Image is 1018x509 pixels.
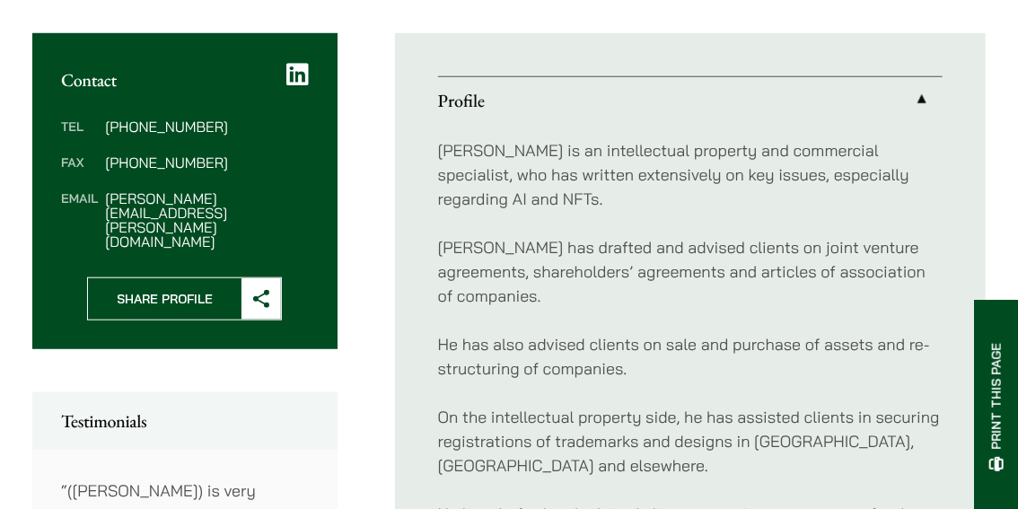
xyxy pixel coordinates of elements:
p: On the intellectual property side, he has assisted clients in securing registrations of trademark... [438,405,943,478]
dd: [PERSON_NAME][EMAIL_ADDRESS][PERSON_NAME][DOMAIN_NAME] [105,191,308,249]
dt: Fax [61,155,98,191]
p: [PERSON_NAME] is an intellectual property and commercial specialist, who has written extensively ... [438,138,943,211]
span: Share Profile [88,278,241,320]
dt: Email [61,191,98,249]
p: [PERSON_NAME] has drafted and advised clients on joint venture agreements, shareholders’ agreemen... [438,235,943,308]
a: Profile [438,77,943,124]
dt: Tel [61,119,98,155]
h2: Testimonials [61,410,309,432]
button: Share Profile [87,277,282,320]
dd: [PHONE_NUMBER] [105,119,308,134]
a: LinkedIn [286,62,309,87]
p: He has also advised clients on sale and purchase of assets and re-structuring of companies. [438,332,943,381]
dd: [PHONE_NUMBER] [105,155,308,170]
h2: Contact [61,69,309,91]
